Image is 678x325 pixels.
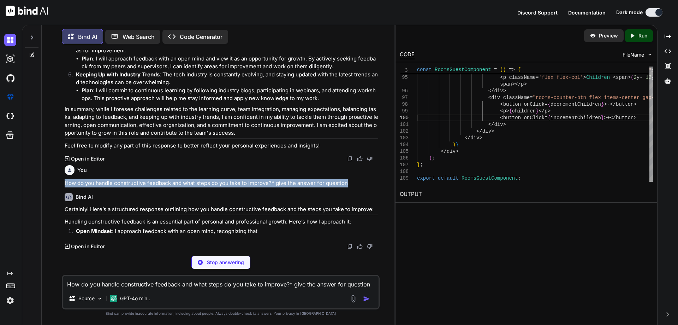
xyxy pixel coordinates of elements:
span: </ [441,149,447,154]
span: children [512,108,536,114]
span: = [545,115,547,121]
span: ; [432,155,435,161]
p: Run [638,32,647,39]
p: Web Search [123,33,155,41]
span: export [417,175,435,181]
button: Documentation [568,9,606,16]
img: copy [347,244,353,249]
span: </ [488,88,494,94]
span: "rooms-counter-btn flex items-center gap-4" [533,95,660,100]
span: </ [464,135,470,141]
img: like [357,156,363,162]
img: cloudideIcon [4,110,16,122]
span: button onClick [503,115,545,121]
span: > [503,88,506,94]
span: div className [491,68,530,74]
span: > [634,101,636,107]
p: Stop answering [207,259,244,266]
img: settings [4,295,16,307]
p: Open in Editor [71,155,105,162]
p: How do you handle constructive feedback and what steps do you take to improve?* give the answer f... [65,179,378,187]
span: > [479,135,482,141]
strong: Plan [82,87,93,94]
div: 107 [400,162,408,168]
span: 12 [646,75,652,80]
div: 105 [400,148,408,155]
span: const [417,67,432,72]
span: { [518,67,521,72]
span: span></p [500,81,524,87]
li: : I will approach feedback with an open mind and view it as an opportunity for growth. By activel... [82,55,378,71]
span: div className [491,95,530,100]
span: div [494,122,503,127]
span: < [488,95,491,100]
span: ; [518,175,521,181]
span: > [503,122,506,127]
span: </ [488,122,494,127]
img: like [357,244,363,249]
span: span [616,75,628,80]
span: = [545,101,547,107]
img: dislike [367,244,373,249]
img: copy [347,156,353,162]
span: => [509,67,515,72]
span: > [524,81,527,87]
img: premium [4,91,16,103]
p: : The tech industry is constantly evolving, and staying updated with the latest trends and techno... [76,71,378,87]
span: } [536,108,539,114]
strong: Plan [82,55,93,62]
span: 3 [400,67,408,74]
img: Bind AI [6,6,48,16]
p: Handling constructive feedback is an essential part of personal and professional growth. Here’s h... [65,218,378,226]
span: < [613,75,615,80]
p: Bind AI [78,33,97,41]
span: } [456,142,458,147]
span: default [438,175,458,181]
span: < [500,101,503,107]
img: attachment [349,295,357,303]
span: decrementChildren [551,101,601,107]
span: > [634,115,636,121]
span: = [530,95,533,100]
span: div [470,135,479,141]
p: In summary, while I foresee challenges related to the learning curve, team integration, managing ... [65,105,378,137]
span: < [488,68,491,74]
div: 97 [400,94,408,101]
div: 99 [400,108,408,115]
span: div [447,149,456,154]
span: } [601,115,604,121]
span: div [482,128,491,134]
div: CODE [400,51,415,59]
span: < [500,75,503,80]
strong: Open Mindset [76,228,112,234]
span: = [536,75,539,80]
span: p [503,108,506,114]
span: </ [476,128,482,134]
p: Code Generator [180,33,222,41]
img: Pick Models [97,296,103,302]
p: Preview [599,32,618,39]
div: 104 [400,141,408,148]
span: 'flex flex-col' [539,75,583,80]
span: button onClick [503,101,545,107]
span: p [545,108,547,114]
li: : I approach feedback with an open mind, recognizing that [70,227,378,237]
span: { [547,115,550,121]
span: ) [429,155,432,161]
button: Discord Support [517,9,558,16]
div: 109 [400,175,408,182]
p: Open in Editor [71,243,105,250]
span: ) [503,67,506,72]
p: Bind can provide inaccurate information, including about people. Always double-check its answers.... [62,311,380,316]
span: < [500,108,503,114]
span: </ [539,108,545,114]
p: Certainly! Here’s a structured response outlining how you handle constructive feedback and the st... [65,205,378,214]
span: FileName [623,51,644,58]
div: 100 [400,115,408,121]
img: GPT-4o mini [110,295,117,302]
img: preview [590,33,596,39]
img: darkChat [4,34,16,46]
span: > [583,75,586,80]
span: = [530,68,533,74]
span: p className [503,75,535,80]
